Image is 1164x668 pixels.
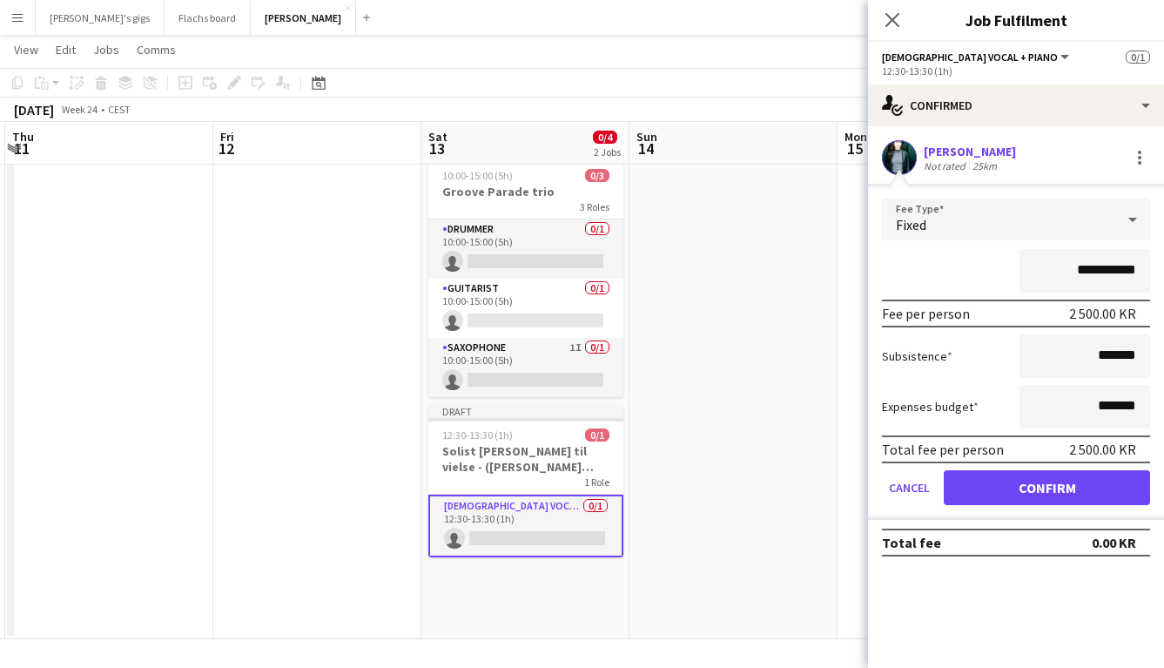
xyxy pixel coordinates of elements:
h3: Job Fulfilment [868,9,1164,31]
span: 0/1 [585,428,609,442]
label: Expenses budget [882,399,979,415]
app-job-card: 10:00-15:00 (5h)0/3Groove Parade trio3 RolesDrummer0/110:00-15:00 (5h) Guitarist0/110:00-15:00 (5... [428,159,623,397]
button: Cancel [882,470,937,505]
button: [PERSON_NAME] [251,1,356,35]
label: Subsistence [882,348,952,364]
a: Edit [49,38,83,61]
span: Mon [844,129,867,145]
a: Comms [130,38,183,61]
span: 13 [426,138,447,159]
div: Fee per person [882,305,970,322]
div: [PERSON_NAME] [924,144,1016,159]
button: Flachs board [165,1,251,35]
a: Jobs [86,38,126,61]
span: 15 [842,138,867,159]
span: Thu [12,129,34,145]
div: Total fee [882,534,941,551]
span: Sat [428,129,447,145]
span: Fri [220,129,234,145]
app-card-role: Saxophone1I0/110:00-15:00 (5h) [428,338,623,397]
span: 12 [218,138,234,159]
div: 0.00 KR [1092,534,1136,551]
span: 3 Roles [580,200,609,213]
span: 14 [634,138,657,159]
a: View [7,38,45,61]
span: Female Vocal + Piano [882,51,1058,64]
h3: Groove Parade trio [428,184,623,199]
span: View [14,42,38,57]
div: Draft [428,404,623,418]
button: Confirm [944,470,1150,505]
span: 1 Role [584,476,609,489]
app-job-card: Draft12:30-13:30 (1h)0/1Solist [PERSON_NAME] til vielse - ([PERSON_NAME] sidste bekræftelse)1 Rol... [428,404,623,557]
span: 0/1 [1126,51,1150,64]
h3: Solist [PERSON_NAME] til vielse - ([PERSON_NAME] sidste bekræftelse) [428,443,623,475]
div: 25km [969,159,1000,172]
div: Not rated [924,159,969,172]
span: Fixed [896,216,926,233]
button: [DEMOGRAPHIC_DATA] Vocal + Piano [882,51,1072,64]
app-card-role: [DEMOGRAPHIC_DATA] Vocal + Piano0/112:30-13:30 (1h) [428,495,623,557]
span: Week 24 [57,103,101,116]
span: 10:00-15:00 (5h) [442,169,513,182]
button: [PERSON_NAME]'s gigs [36,1,165,35]
span: 0/3 [585,169,609,182]
div: [DATE] [14,101,54,118]
div: 2 500.00 KR [1069,441,1136,458]
span: 12:30-13:30 (1h) [442,428,513,442]
app-card-role: Drummer0/110:00-15:00 (5h) [428,219,623,279]
span: 0/4 [593,131,617,144]
div: CEST [108,103,131,116]
div: Total fee per person [882,441,1004,458]
div: 2 Jobs [594,145,621,159]
app-card-role: Guitarist0/110:00-15:00 (5h) [428,279,623,338]
div: 2 500.00 KR [1069,305,1136,322]
div: Confirmed [868,84,1164,126]
div: 12:30-13:30 (1h) [882,64,1150,78]
span: Jobs [93,42,119,57]
span: Edit [56,42,76,57]
span: Sun [636,129,657,145]
span: Comms [137,42,176,57]
span: 11 [10,138,34,159]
